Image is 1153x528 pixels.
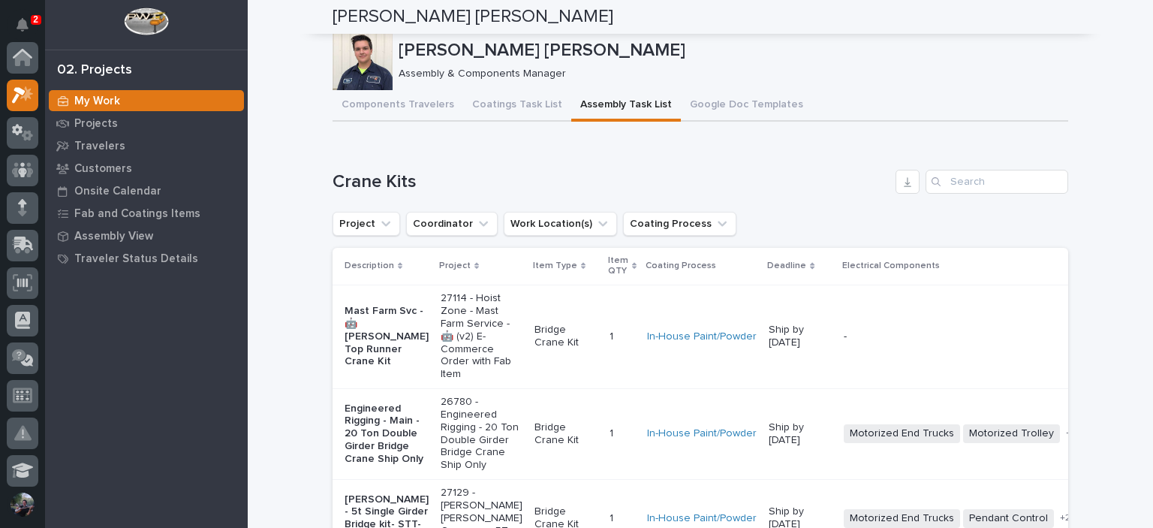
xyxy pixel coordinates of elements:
[610,327,616,343] p: 1
[7,9,38,41] button: Notifications
[74,117,118,131] p: Projects
[534,421,598,447] p: Bridge Crane Kit
[45,112,248,134] a: Projects
[646,258,716,274] p: Coating Process
[45,157,248,180] a: Customers
[345,403,429,466] p: Engineered Rigging - Main - 20 Ton Double Girder Bridge Crane Ship Only
[333,212,400,236] button: Project
[74,230,153,243] p: Assembly View
[647,330,757,343] a: In-House Paint/Powder
[926,170,1068,194] input: Search
[439,258,471,274] p: Project
[441,396,522,472] p: 26780 - Engineered Rigging - 20 Ton Double Girder Bridge Crane Ship Only
[844,509,960,528] span: Motorized End Trucks
[45,225,248,247] a: Assembly View
[74,140,125,153] p: Travelers
[1060,514,1070,523] span: + 2
[124,8,168,35] img: Workspace Logo
[681,90,812,122] button: Google Doc Templates
[647,512,757,525] a: In-House Paint/Powder
[74,252,198,266] p: Traveler Status Details
[610,424,616,440] p: 1
[45,89,248,112] a: My Work
[963,424,1060,443] span: Motorized Trolley
[333,171,890,193] h1: Crane Kits
[1066,429,1076,438] span: + 3
[33,14,38,25] p: 2
[74,185,161,198] p: Onsite Calendar
[345,305,429,368] p: Mast Farm Svc - 🤖 [PERSON_NAME] Top Runner Crane Kit
[45,247,248,270] a: Traveler Status Details
[534,324,598,349] p: Bridge Crane Kit
[769,324,832,349] p: Ship by [DATE]
[399,68,1056,80] p: Assembly & Components Manager
[608,252,628,280] p: Item QTY
[57,62,132,79] div: 02. Projects
[963,509,1054,528] span: Pendant Control
[45,134,248,157] a: Travelers
[74,95,120,108] p: My Work
[533,258,577,274] p: Item Type
[767,258,806,274] p: Deadline
[571,90,681,122] button: Assembly Task List
[406,212,498,236] button: Coordinator
[45,180,248,202] a: Onsite Calendar
[504,212,617,236] button: Work Location(s)
[399,40,1062,62] p: [PERSON_NAME] [PERSON_NAME]
[19,18,38,42] div: Notifications2
[333,6,613,28] h2: [PERSON_NAME] [PERSON_NAME]
[74,162,132,176] p: Customers
[7,489,38,520] button: users-avatar
[842,258,940,274] p: Electrical Components
[769,421,832,447] p: Ship by [DATE]
[463,90,571,122] button: Coatings Task List
[345,258,394,274] p: Description
[623,212,736,236] button: Coating Process
[844,424,960,443] span: Motorized End Trucks
[441,292,522,381] p: 27114 - Hoist Zone - Mast Farm Service - 🤖 (v2) E-Commerce Order with Fab Item
[844,330,1078,343] p: -
[74,207,200,221] p: Fab and Coatings Items
[610,509,616,525] p: 1
[647,427,757,440] a: In-House Paint/Powder
[333,90,463,122] button: Components Travelers
[45,202,248,225] a: Fab and Coatings Items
